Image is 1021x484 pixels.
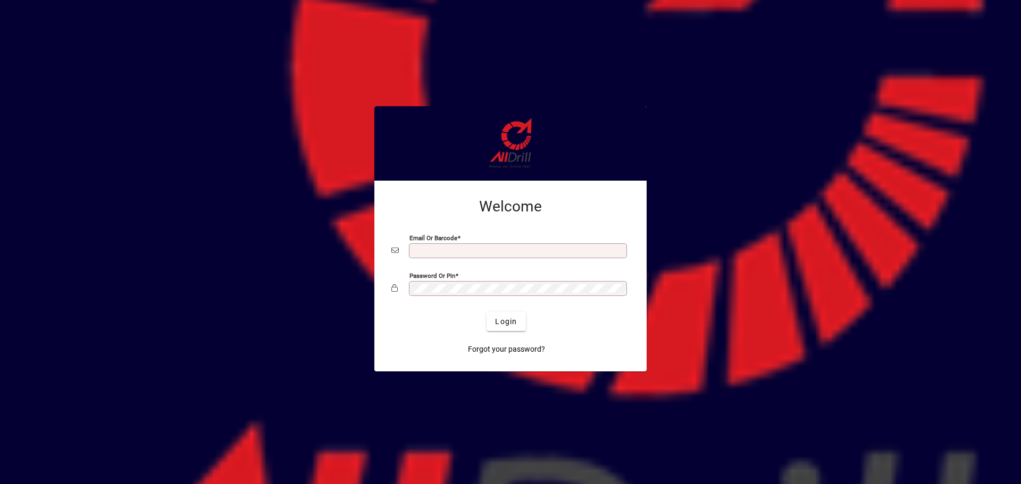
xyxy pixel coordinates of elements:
mat-label: Password or Pin [409,272,455,279]
span: Login [495,316,517,327]
h2: Welcome [391,198,630,216]
mat-label: Email or Barcode [409,234,457,242]
a: Forgot your password? [464,339,549,359]
span: Forgot your password? [468,344,545,355]
button: Login [487,312,525,331]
